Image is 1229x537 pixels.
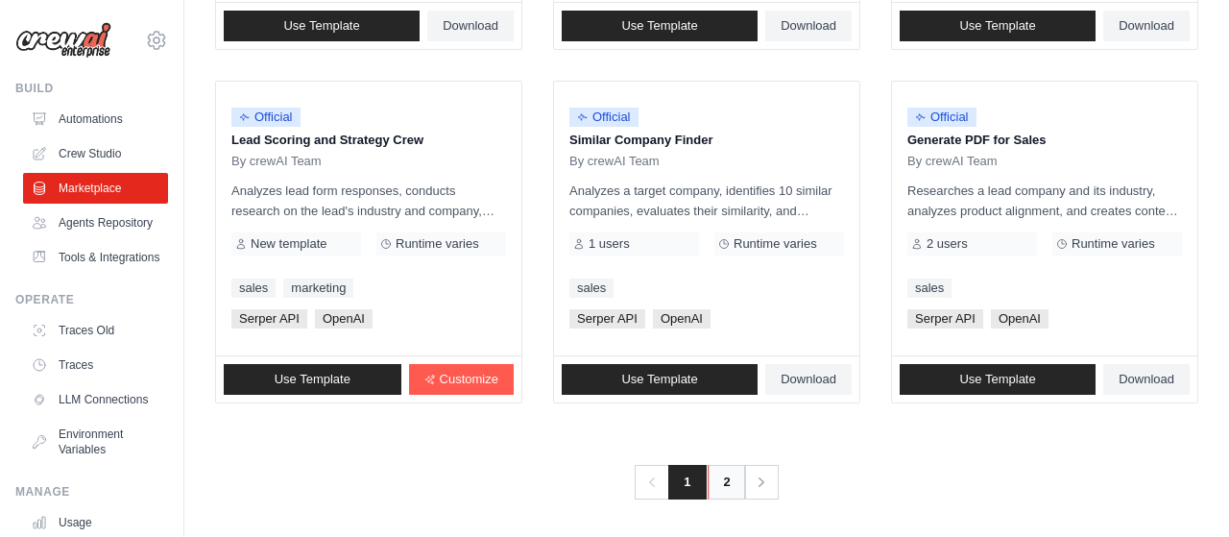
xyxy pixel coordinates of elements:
[440,372,498,387] span: Customize
[315,309,373,329] span: OpenAI
[569,181,844,221] p: Analyzes a target company, identifies 10 similar companies, evaluates their similarity, and provi...
[275,372,350,387] span: Use Template
[231,181,506,221] p: Analyzes lead form responses, conducts research on the lead's industry and company, and scores th...
[653,309,711,329] span: OpenAI
[23,384,168,415] a: LLM Connections
[396,236,479,252] span: Runtime varies
[1103,364,1190,395] a: Download
[23,315,168,346] a: Traces Old
[907,181,1182,221] p: Researches a lead company and its industry, analyzes product alignment, and creates content for a...
[1103,11,1190,41] a: Download
[409,364,514,395] a: Customize
[907,154,998,169] span: By crewAI Team
[224,364,401,395] a: Use Template
[900,364,1096,395] a: Use Template
[1072,236,1155,252] span: Runtime varies
[231,108,301,127] span: Official
[562,364,758,395] a: Use Template
[15,292,168,307] div: Operate
[251,236,326,252] span: New template
[562,11,758,41] a: Use Template
[589,236,630,252] span: 1 users
[907,108,976,127] span: Official
[283,18,359,34] span: Use Template
[765,364,852,395] a: Download
[569,279,614,298] a: sales
[900,11,1096,41] a: Use Template
[231,154,322,169] span: By crewAI Team
[781,18,836,34] span: Download
[23,207,168,238] a: Agents Repository
[23,242,168,273] a: Tools & Integrations
[23,350,168,380] a: Traces
[283,279,353,298] a: marketing
[569,309,645,329] span: Serper API
[23,104,168,134] a: Automations
[621,372,697,387] span: Use Template
[569,131,844,150] p: Similar Company Finder
[569,154,660,169] span: By crewAI Team
[569,108,639,127] span: Official
[23,138,168,169] a: Crew Studio
[15,484,168,500] div: Manage
[991,309,1048,329] span: OpenAI
[959,18,1035,34] span: Use Template
[231,279,276,298] a: sales
[23,173,168,204] a: Marketplace
[959,372,1035,387] span: Use Template
[1119,372,1174,387] span: Download
[15,81,168,96] div: Build
[781,372,836,387] span: Download
[621,18,697,34] span: Use Template
[907,309,983,329] span: Serper API
[765,11,852,41] a: Download
[734,236,817,252] span: Runtime varies
[708,465,746,500] a: 2
[23,419,168,465] a: Environment Variables
[15,22,111,59] img: Logo
[907,131,1182,150] p: Generate PDF for Sales
[443,18,498,34] span: Download
[927,236,968,252] span: 2 users
[635,465,778,500] nav: Pagination
[668,465,706,500] span: 1
[224,11,420,41] a: Use Template
[907,279,952,298] a: sales
[231,131,506,150] p: Lead Scoring and Strategy Crew
[231,309,307,329] span: Serper API
[427,11,514,41] a: Download
[1119,18,1174,34] span: Download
